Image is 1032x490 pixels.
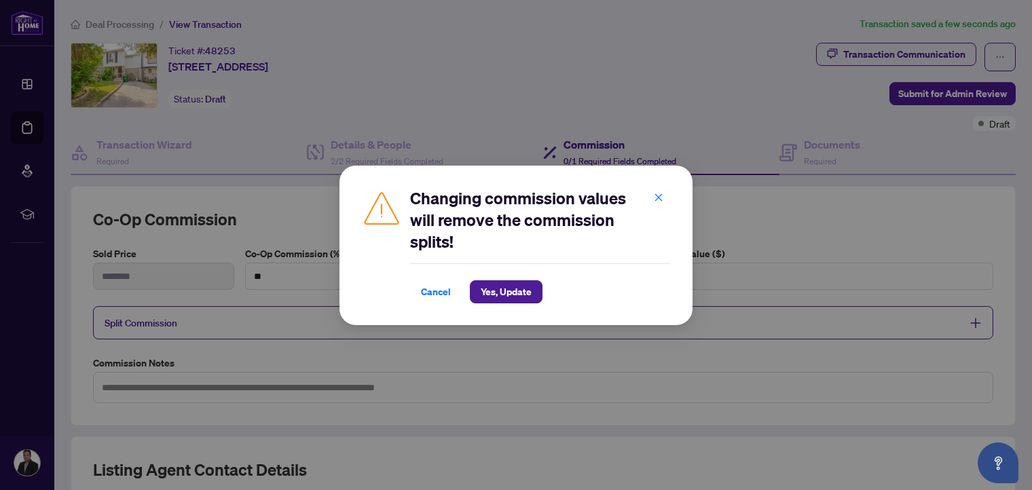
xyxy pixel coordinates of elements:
[978,442,1018,483] button: Open asap
[421,281,451,303] span: Cancel
[470,280,542,303] button: Yes, Update
[481,281,532,303] span: Yes, Update
[410,187,671,252] h2: Changing commission values will remove the commission splits!
[361,187,402,228] img: Caution Icon
[654,192,663,202] span: close
[410,280,462,303] button: Cancel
